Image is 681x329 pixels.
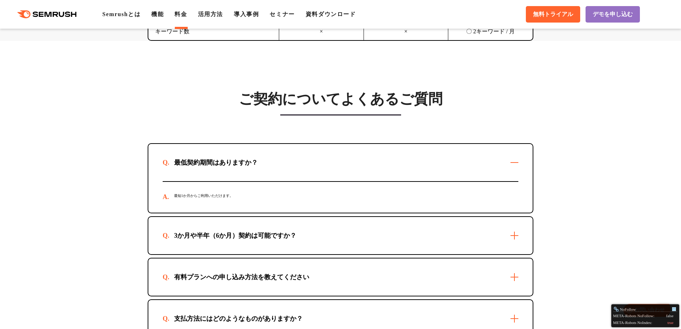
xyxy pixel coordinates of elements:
[613,319,677,325] div: META-Robots NoIndex:
[526,6,580,23] a: 無料トライアル
[666,313,673,319] div: false
[163,231,308,240] div: 3か月や半年（6か月）契約は可能ですか？
[151,11,164,17] a: 機能
[667,320,673,325] div: true
[617,301,673,321] iframe: Help widget launcher
[593,11,633,18] span: デモを申し込む
[163,314,314,323] div: 支払方法にはどのようなものがありますか？
[163,273,321,281] div: 有料プランへの申し込み方法を教えてください
[102,11,140,17] a: Semrushとは
[163,158,269,167] div: 最低契約期間はありますか？
[174,11,187,17] a: 料金
[234,11,259,17] a: 導入事例
[533,11,573,18] span: 無料トライアル
[306,11,356,17] a: 資料ダウンロード
[613,306,671,312] div: NoFollow
[148,90,533,108] h3: ご契約についてよくあるご質問
[586,6,640,23] a: デモを申し込む
[148,23,279,40] td: キーワード数
[198,11,223,17] a: 活用方法
[270,11,295,17] a: セミナー
[671,306,677,312] div: Minimize
[364,23,448,40] td: ×
[613,312,677,319] div: META-Robots NoFollow:
[163,182,518,213] div: 最短1か月からご利用いただけます。
[279,23,364,40] td: ×
[448,23,533,40] td: 〇 2キーワード / 月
